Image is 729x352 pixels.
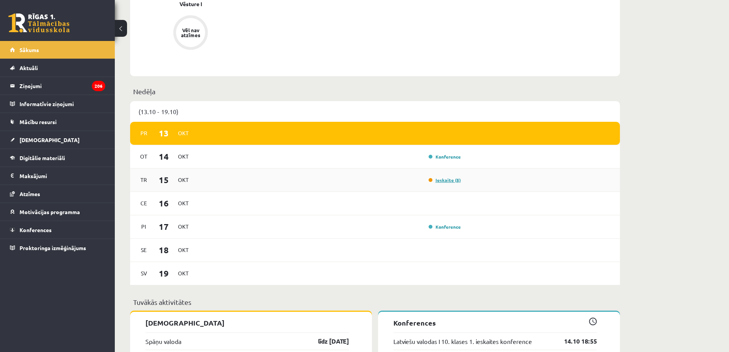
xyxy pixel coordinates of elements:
[393,337,532,346] a: Latviešu valodas I 10. klases 1. ieskaites konference
[175,174,191,186] span: Okt
[10,149,105,167] a: Digitālie materiāli
[136,244,152,256] span: Se
[152,244,176,256] span: 18
[20,208,80,215] span: Motivācijas programma
[10,185,105,203] a: Atzīmes
[20,46,39,53] span: Sākums
[20,95,105,113] legend: Informatīvie ziņojumi
[20,190,40,197] span: Atzīmes
[136,267,152,279] span: Sv
[10,41,105,59] a: Sākums
[10,59,105,77] a: Aktuāli
[175,221,191,232] span: Okt
[152,174,176,186] span: 15
[20,136,80,143] span: [DEMOGRAPHIC_DATA]
[553,337,597,346] a: 14.10 18:55
[20,154,65,161] span: Digitālie materiāli
[429,154,461,160] a: Konference
[152,127,176,139] span: 13
[136,174,152,186] span: Tr
[133,86,617,97] p: Nedēļa
[20,118,57,125] span: Mācību resursi
[20,244,86,251] span: Proktoringa izmēģinājums
[145,318,349,328] p: [DEMOGRAPHIC_DATA]
[20,64,38,71] span: Aktuāli
[136,221,152,232] span: Pi
[175,197,191,209] span: Okt
[136,151,152,162] span: Ot
[175,127,191,139] span: Okt
[10,203,105,221] a: Motivācijas programma
[145,15,236,51] a: Vēl nav atzīmes
[133,297,617,307] p: Tuvākās aktivitātes
[20,167,105,185] legend: Maksājumi
[175,244,191,256] span: Okt
[136,127,152,139] span: Pr
[136,197,152,209] span: Ce
[429,224,461,230] a: Konference
[175,267,191,279] span: Okt
[8,13,70,33] a: Rīgas 1. Tālmācības vidusskola
[130,101,620,122] div: (13.10 - 19.10)
[20,77,105,95] legend: Ziņojumi
[10,95,105,113] a: Informatīvie ziņojumi
[20,226,52,233] span: Konferences
[175,151,191,162] span: Okt
[152,267,176,280] span: 19
[10,239,105,257] a: Proktoringa izmēģinājums
[10,167,105,185] a: Maksājumi
[10,113,105,131] a: Mācību resursi
[145,337,181,346] a: Spāņu valoda
[152,220,176,233] span: 17
[429,177,461,183] a: Ieskaite (5)
[152,150,176,163] span: 14
[10,77,105,95] a: Ziņojumi206
[305,337,349,346] a: līdz [DATE]
[10,221,105,239] a: Konferences
[393,318,597,328] p: Konferences
[10,131,105,149] a: [DEMOGRAPHIC_DATA]
[180,28,201,38] div: Vēl nav atzīmes
[92,81,105,91] i: 206
[152,197,176,210] span: 16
